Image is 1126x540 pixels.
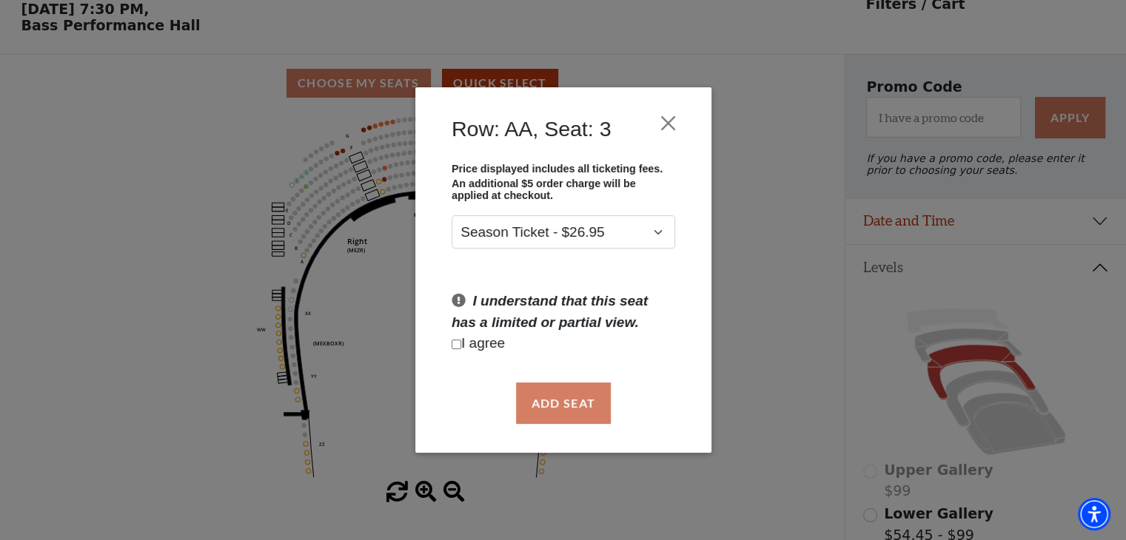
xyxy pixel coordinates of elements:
[654,109,682,137] button: Close
[452,178,675,201] p: An additional $5 order charge will be applied at checkout.
[452,116,611,141] h4: Row: AA, Seat: 3
[452,340,461,349] input: Checkbox field
[452,333,675,354] p: I agree
[452,163,675,175] p: Price displayed includes all ticketing fees.
[1078,498,1110,530] div: Accessibility Menu
[452,291,675,333] p: I understand that this seat has a limited or partial view.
